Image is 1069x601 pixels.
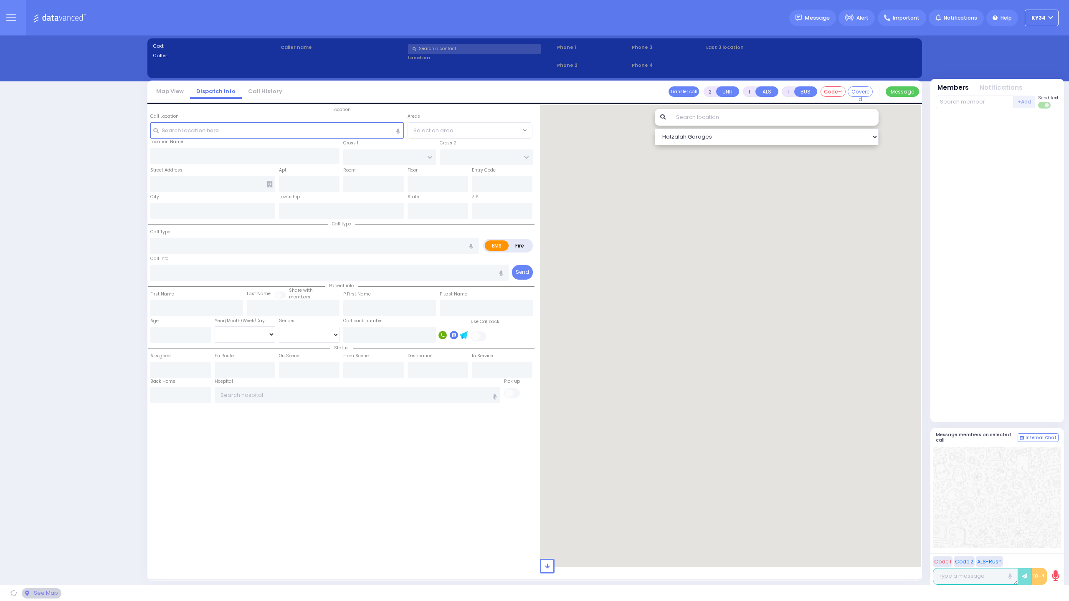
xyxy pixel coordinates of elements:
[1025,10,1059,26] button: KY34
[821,86,846,97] button: Code-1
[413,126,453,135] span: Select an area
[805,14,830,22] span: Message
[343,291,371,298] label: P First Name
[408,167,418,174] label: Floor
[150,318,159,324] label: Age
[408,194,419,200] label: State
[150,139,183,145] label: Location Name
[330,345,353,351] span: Status
[848,86,873,97] button: Covered
[1026,435,1056,441] span: Internal Chat
[472,194,478,200] label: ZIP
[1001,14,1012,22] span: Help
[215,387,501,403] input: Search hospital
[408,113,420,120] label: Areas
[980,83,1023,93] button: Notifications
[22,588,61,598] div: See map
[153,43,278,50] label: Cad:
[440,291,467,298] label: P Last Name
[706,44,811,51] label: Last 3 location
[504,378,520,385] label: Pick up
[485,240,509,251] label: EMS
[215,318,275,324] div: Year/Month/Week/Day
[1020,436,1024,440] img: comment-alt.png
[936,96,1014,108] input: Search member
[557,62,629,69] span: Phone 2
[632,44,704,51] span: Phone 3
[1031,14,1046,22] span: KY34
[669,86,699,97] button: Transfer call
[343,318,383,324] label: Call back number
[190,87,242,95] a: Dispatch info
[408,44,541,54] input: Search a contact
[557,44,629,51] span: Phone 1
[937,83,969,93] button: Members
[1038,95,1059,101] span: Send text
[472,167,496,174] label: Entry Code
[328,106,355,113] span: Location
[215,378,233,385] label: Hospital
[279,353,299,359] label: On Scene
[755,86,778,97] button: ALS
[508,240,532,251] label: Fire
[343,353,369,359] label: From Scene
[893,14,920,22] span: Important
[289,287,313,293] small: Share with
[247,290,271,297] label: Last Name
[150,122,404,138] input: Search location here
[215,353,234,359] label: En Route
[242,87,289,95] a: Call History
[886,86,919,97] button: Message
[33,13,89,23] img: Logo
[976,556,1003,567] button: ALS-Rush
[281,44,405,51] label: Caller name
[440,140,456,146] label: Cross 2
[1018,433,1059,442] button: Internal Chat
[1038,101,1051,109] label: Turn off text
[150,167,182,174] label: Street Address
[795,15,802,21] img: message.svg
[933,556,952,567] button: Code 1
[150,87,190,95] a: Map View
[150,255,168,262] label: Call Info
[343,140,358,146] label: Cross 1
[289,294,310,300] span: members
[150,291,174,298] label: First Name
[716,86,739,97] button: UNIT
[632,62,704,69] span: Phone 4
[279,167,286,174] label: Apt
[794,86,817,97] button: BUS
[512,265,533,280] button: Send
[150,353,171,359] label: Assigned
[408,353,433,359] label: Destination
[279,194,300,200] label: Township
[328,221,355,227] span: Call type
[150,194,159,200] label: City
[856,14,869,22] span: Alert
[153,52,278,59] label: Caller:
[267,181,273,187] span: Other building occupants
[279,318,295,324] label: Gender
[471,318,499,325] label: Use Callback
[944,14,977,22] span: Notifications
[936,432,1018,443] h5: Message members on selected call
[325,283,358,289] span: Patient info
[150,229,170,235] label: Call Type
[408,54,554,61] label: Location
[671,109,879,126] input: Search location
[150,113,179,120] label: Call Location
[343,167,356,174] label: Room
[472,353,493,359] label: In Service
[150,378,175,385] label: Back Home
[954,556,975,567] button: Code 2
